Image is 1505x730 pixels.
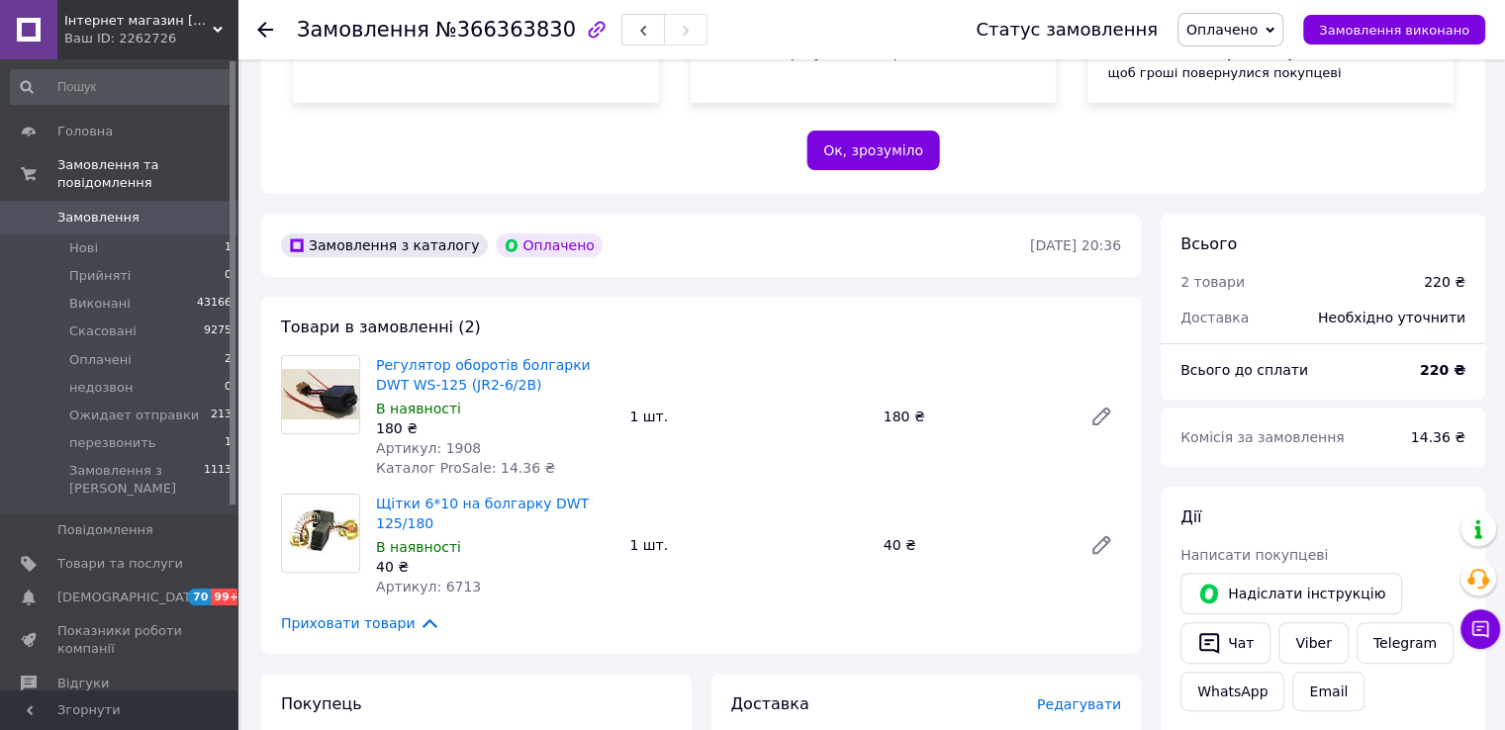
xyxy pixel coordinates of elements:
span: 14.36 ₴ [1411,429,1465,445]
input: Пошук [10,69,234,105]
span: 213 [211,407,232,424]
span: Комісія за замовлення [1180,429,1345,445]
span: 2 [225,351,232,369]
span: Редагувати [1037,696,1121,712]
span: перезвонить [69,434,155,452]
div: 1 шт. [621,531,875,559]
span: Замовлення виконано [1319,23,1469,38]
img: Регулятор оборотів болгарки DWT WS-125 (JR2-6/2B) [282,369,359,419]
span: Товари в замовленні (2) [281,318,481,336]
span: Нові [69,239,98,257]
span: Замовлення з [PERSON_NAME] [69,462,204,498]
span: 0 [225,267,232,285]
div: 180 ₴ [876,403,1074,430]
span: Всього [1180,234,1237,253]
div: Ваш ID: 2262726 [64,30,237,47]
span: Головна [57,123,113,140]
div: Замовлення з каталогу [281,233,488,257]
a: Telegram [1357,622,1454,664]
span: 1 [225,239,232,257]
span: 9275 [204,322,232,340]
span: В наявності [376,539,461,555]
div: 220 ₴ [1424,272,1465,292]
a: Регулятор оборотів болгарки DWT WS-125 (JR2-6/2B) [376,357,591,393]
span: Ожидает отправки [69,407,199,424]
b: 220 ₴ [1420,362,1465,378]
div: 1 шт. [621,403,875,430]
span: Доставка [1180,310,1249,325]
span: Написати покупцеві [1180,547,1328,563]
div: 180 ₴ [376,418,613,438]
span: Товари та послуги [57,555,183,573]
span: Замовлення [57,209,140,227]
time: [DATE] 20:36 [1030,237,1121,253]
span: Показники роботи компанії [57,622,183,658]
div: Оплачено [496,233,603,257]
span: 99+ [211,589,243,605]
span: Оплачено [1186,22,1258,38]
div: Необхідно уточнити [1306,296,1477,339]
span: Покупець [281,694,362,713]
span: Замовлення [297,18,429,42]
button: Замовлення виконано [1303,15,1485,45]
a: Редагувати [1082,525,1121,565]
a: Щітки 6*10 на болгарку DWT 125/180 [376,496,589,531]
span: Замовлення та повідомлення [57,156,237,192]
button: Чат [1180,622,1270,664]
span: Доставка [731,694,809,713]
span: В наявності [376,401,461,416]
span: Відгуки [57,675,109,692]
span: Артикул: 6713 [376,579,481,594]
a: Viber [1278,622,1348,664]
span: 1113 [204,462,232,498]
a: Редагувати [1082,397,1121,436]
span: Каталог ProSale: 14.36 ₴ [376,460,555,476]
span: Оплачені [69,351,132,369]
div: Статус замовлення [976,20,1158,40]
div: Повернутися назад [257,20,273,40]
span: недозвон [69,379,133,397]
span: 1 [225,434,232,452]
button: Email [1292,672,1364,711]
img: Щітки 6*10 на болгарку DWT 125/180 [282,495,359,572]
span: [DEMOGRAPHIC_DATA] [57,589,204,606]
div: 40 ₴ [376,557,613,577]
span: Дії [1180,507,1201,526]
span: Артикул: 1908 [376,440,481,456]
span: Виконані [69,295,131,313]
a: WhatsApp [1180,672,1284,711]
span: Повідомлення [57,521,153,539]
span: Приховати товари [281,612,440,634]
button: Чат з покупцем [1460,609,1500,649]
span: 43166 [197,295,232,313]
span: Всього до сплати [1180,362,1308,378]
button: Надіслати інструкцію [1180,573,1402,614]
span: Інтернет магазин Бензоград [64,12,213,30]
span: 0 [225,379,232,397]
span: Скасовані [69,322,137,340]
button: Ок, зрозуміло [806,131,940,170]
span: 2 товари [1180,274,1245,290]
span: Прийняті [69,267,131,285]
span: 70 [188,589,211,605]
span: №366363830 [435,18,576,42]
div: 40 ₴ [876,531,1074,559]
